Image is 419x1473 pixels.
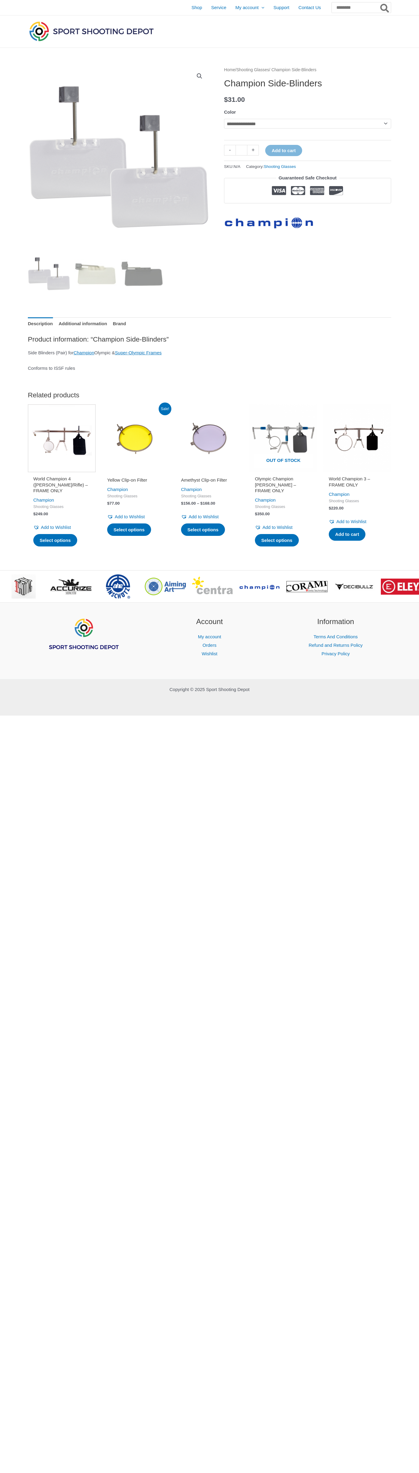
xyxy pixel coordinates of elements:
button: Add to cart [265,145,302,156]
h2: World Champion 3 – FRAME ONLY [329,476,386,488]
span: $ [224,96,228,103]
a: Shooting Glasses [236,68,269,72]
bdi: 220.00 [329,506,344,510]
a: World Champion 3 – FRAME ONLY [329,476,386,490]
aside: Footer Widget 1 [28,616,139,665]
nav: Breadcrumb [224,66,391,74]
a: + [247,145,259,155]
a: Amethyst Clip-on Filter [181,477,238,485]
a: Champion [181,487,202,492]
a: Champion [255,497,275,503]
span: Shooting Glasses [33,504,90,509]
a: Add to Wishlist [181,513,219,521]
a: Add to Wishlist [33,523,71,532]
img: Champion Side-Blinders [28,252,70,295]
h1: Champion Side-Blinders [224,78,391,89]
span: Shooting Glasses [329,499,386,504]
h2: Information [280,616,391,627]
span: $ [255,512,257,516]
img: Champion Side-Blinders - Image 3 [121,252,163,295]
a: Champion [107,487,128,492]
a: Olympic Champion [PERSON_NAME] – FRAME ONLY [255,476,312,496]
h2: Olympic Champion [PERSON_NAME] – FRAME ONLY [255,476,312,494]
p: Copyright © 2025 Sport Shooting Depot [28,685,391,694]
h2: World Champion 4 ([PERSON_NAME]/Rifle) – FRAME ONLY [33,476,90,494]
bdi: 77.00 [107,501,120,506]
span: $ [33,512,36,516]
span: $ [181,501,183,506]
a: Privacy Policy [322,651,350,656]
button: Search [379,2,391,13]
img: Champion Side-Blinders - Image 2 [74,252,117,295]
h2: Yellow Clip-on Filter [107,477,164,483]
a: Add to Wishlist [255,523,292,532]
a: Super-Olympic Frames [115,350,162,355]
legend: Guaranteed Safe Checkout [276,174,339,182]
a: Champion [224,212,315,230]
span: $ [107,501,110,506]
img: Yellow Clip-on Filter [102,404,170,472]
bdi: 350.00 [255,512,270,516]
a: Additional information [59,317,107,330]
a: - [224,145,236,155]
span: N/A [234,164,241,169]
a: Yellow Clip-on Filter [107,477,164,485]
bdi: 31.00 [224,96,245,103]
span: Add to Wishlist [41,525,71,530]
img: World Champion 4 (Archer/Rifle) [28,404,96,472]
a: Orders [203,643,216,648]
img: Olympic Champion Archer [249,404,317,472]
a: Home [224,68,235,72]
bdi: 168.00 [200,501,215,506]
a: Champion [33,497,54,503]
span: – [197,501,200,506]
a: Wishlist [202,651,217,656]
a: Select options for “Olympic Champion Archer - FRAME ONLY” [255,534,299,547]
span: Category: [246,163,296,170]
a: Terms And Conditions [314,634,358,639]
span: Add to Wishlist [115,514,145,519]
nav: Information [280,633,391,658]
span: Out of stock [254,454,313,468]
span: Add to Wishlist [262,525,292,530]
a: Select options for “Yellow Clip-on Filter” [107,523,151,536]
a: Champion [74,350,94,355]
aside: Footer Widget 2 [154,616,265,658]
span: Shooting Glasses [107,494,164,499]
a: Add to Wishlist [329,517,366,526]
h2: Related products [28,391,391,399]
bdi: 249.00 [33,512,48,516]
a: Select options for “Amethyst Clip-on Filter” [181,523,225,536]
span: Add to Wishlist [336,519,366,524]
img: Amethyst clip-on filter [176,404,243,472]
a: Refund and Returns Policy [308,643,362,648]
span: SKU: [224,163,240,170]
span: $ [200,501,203,506]
label: Color [224,109,236,115]
nav: Account [154,633,265,658]
a: Add to cart: “World Champion 3 - FRAME ONLY” [329,528,365,541]
span: Shooting Glasses [181,494,238,499]
span: $ [329,506,331,510]
a: World Champion 4 ([PERSON_NAME]/Rifle) – FRAME ONLY [33,476,90,496]
img: World Champion 3 [323,404,391,472]
span: Shooting Glasses [255,504,312,509]
p: Conforms to ISSF rules [28,364,391,372]
img: Sport Shooting Depot [28,20,155,42]
a: Add to Wishlist [107,513,145,521]
a: Champion [329,492,349,497]
h2: Account [154,616,265,627]
span: Sale! [159,402,171,415]
a: Select options for “World Champion 4 (Archer/Rifle) - FRAME ONLY” [33,534,77,547]
a: Description [28,317,53,330]
img: Champion Side-Blinders [28,66,209,248]
bdi: 156.00 [181,501,196,506]
a: View full-screen image gallery [194,71,205,82]
aside: Footer Widget 3 [280,616,391,658]
h2: Product information: “Champion Side-Blinders” [28,335,391,344]
input: Product quantity [236,145,247,155]
a: Brand [113,317,126,330]
span: Add to Wishlist [189,514,219,519]
a: Out of stock [249,404,317,472]
h2: Amethyst Clip-on Filter [181,477,238,483]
